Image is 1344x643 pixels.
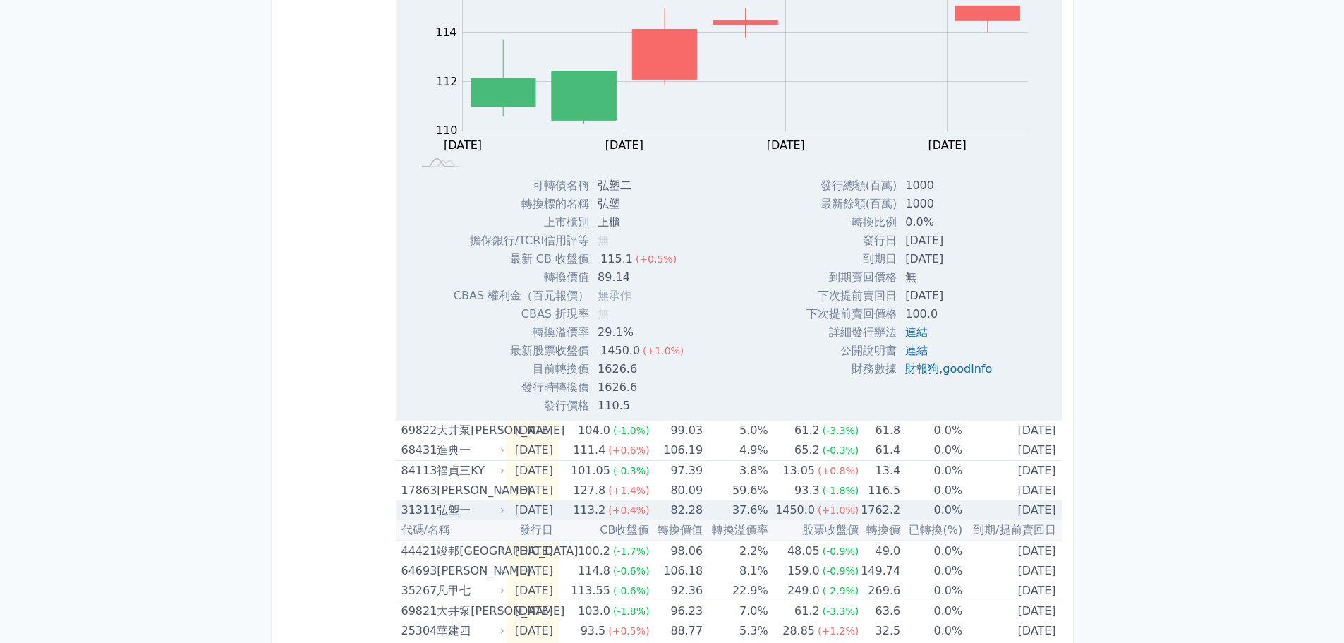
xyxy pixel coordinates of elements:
[507,421,559,440] td: [DATE]
[785,581,823,601] div: 249.0
[570,440,608,460] div: 111.4
[818,625,859,637] span: (+1.2%)
[962,601,1061,622] td: [DATE]
[792,481,823,500] div: 93.3
[589,360,695,378] td: 1626.6
[401,421,434,440] div: 69822
[703,440,768,461] td: 4.9%
[435,25,457,39] tspan: 114
[767,138,805,152] tspan: [DATE]
[823,445,859,456] span: (-0.3%)
[962,581,1061,601] td: [DATE]
[703,520,768,541] th: 轉換溢價率
[613,565,650,577] span: (-0.6%)
[900,500,962,520] td: 0.0%
[773,500,818,520] div: 1450.0
[437,561,502,581] div: [PERSON_NAME]
[806,213,897,232] td: 轉換比例
[897,232,1003,250] td: [DATE]
[962,621,1061,641] td: [DATE]
[507,481,559,500] td: [DATE]
[859,421,900,440] td: 61.8
[454,268,589,287] td: 轉換價值
[962,500,1061,520] td: [DATE]
[608,445,649,456] span: (+0.6%)
[507,621,559,641] td: [DATE]
[649,500,703,520] td: 82.28
[823,585,859,596] span: (-2.9%)
[806,250,897,268] td: 到期日
[962,481,1061,500] td: [DATE]
[649,520,703,541] th: 轉換價值
[823,565,859,577] span: (-0.9%)
[589,195,695,213] td: 弘塑
[897,250,1003,268] td: [DATE]
[437,481,502,500] div: [PERSON_NAME]
[818,465,859,476] span: (+0.8%)
[823,425,859,436] span: (-3.3%)
[613,585,650,596] span: (-0.6%)
[962,440,1061,461] td: [DATE]
[806,305,897,323] td: 下次提前賣回價格
[806,342,897,360] td: 公開說明書
[608,505,649,516] span: (+0.4%)
[589,397,695,415] td: 110.5
[454,342,589,360] td: 最新股票收盤價
[806,268,897,287] td: 到期賣回價格
[703,421,768,440] td: 5.0%
[598,342,643,360] div: 1450.0
[792,440,823,460] div: 65.2
[649,601,703,622] td: 96.23
[703,481,768,500] td: 59.6%
[806,176,897,195] td: 發行總額(百萬)
[454,176,589,195] td: 可轉債名稱
[962,541,1061,561] td: [DATE]
[437,440,502,460] div: 進典一
[401,541,434,561] div: 44421
[900,581,962,601] td: 0.0%
[454,250,589,268] td: 最新 CB 收盤價
[768,520,859,541] th: 股票收盤價
[859,500,900,520] td: 1762.2
[818,505,859,516] span: (+1.0%)
[703,461,768,481] td: 3.8%
[859,581,900,601] td: 269.6
[575,561,613,581] div: 114.8
[507,561,559,581] td: [DATE]
[649,421,703,440] td: 99.03
[806,360,897,378] td: 財務數據
[471,6,1019,124] g: Series
[575,541,613,561] div: 100.2
[507,440,559,461] td: [DATE]
[703,500,768,520] td: 37.6%
[437,461,502,481] div: 福貞三KY
[859,621,900,641] td: 32.5
[401,581,434,601] div: 35267
[454,323,589,342] td: 轉換溢價率
[649,541,703,561] td: 98.06
[649,481,703,500] td: 80.09
[643,345,684,356] span: (+1.0%)
[900,520,962,541] th: 已轉換(%)
[897,195,1003,213] td: 1000
[780,461,818,481] div: 13.05
[900,421,962,440] td: 0.0%
[962,461,1061,481] td: [DATE]
[703,561,768,581] td: 8.1%
[962,421,1061,440] td: [DATE]
[780,621,818,641] div: 28.85
[437,541,502,561] div: 竣邦[GEOGRAPHIC_DATA]
[436,124,458,137] tspan: 110
[859,601,900,622] td: 63.6
[401,500,434,520] div: 31311
[613,465,650,476] span: (-0.3%)
[905,362,939,375] a: 財報狗
[928,138,967,152] tspan: [DATE]
[454,232,589,250] td: 擔保銀行/TCRI信用評等
[608,625,649,637] span: (+0.5%)
[897,268,1003,287] td: 無
[823,485,859,496] span: (-1.8%)
[649,440,703,461] td: 106.19
[823,606,859,617] span: (-3.3%)
[444,138,482,152] tspan: [DATE]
